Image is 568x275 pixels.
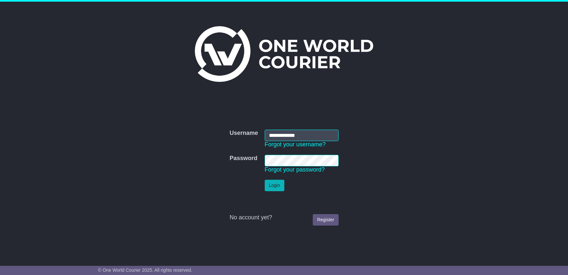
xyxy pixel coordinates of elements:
[229,214,338,221] div: No account yet?
[313,214,338,226] a: Register
[265,141,326,148] a: Forgot your username?
[265,180,284,191] button: Login
[98,267,192,273] span: © One World Courier 2025. All rights reserved.
[229,155,257,162] label: Password
[229,130,258,137] label: Username
[195,26,373,82] img: One World
[265,166,325,173] a: Forgot your password?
